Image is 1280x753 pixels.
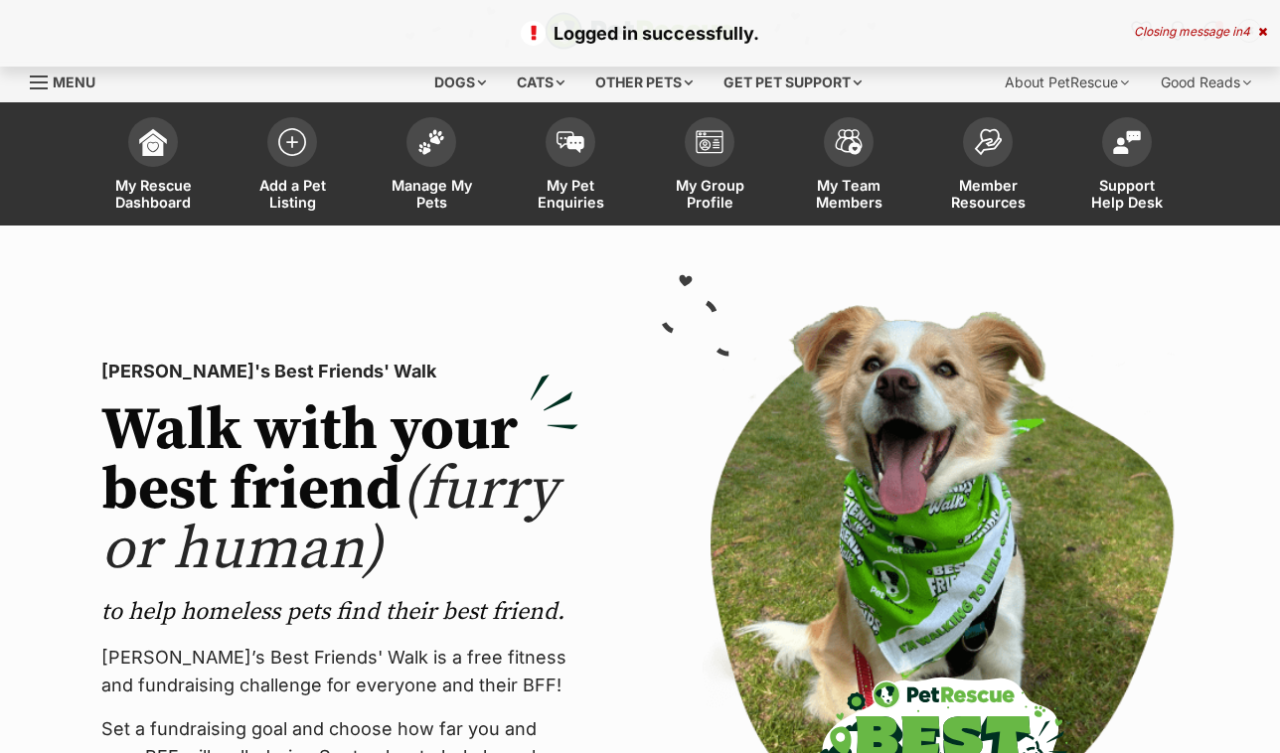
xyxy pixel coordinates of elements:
a: My Pet Enquiries [501,107,640,226]
a: My Group Profile [640,107,779,226]
a: Support Help Desk [1057,107,1197,226]
a: Menu [30,63,109,98]
a: Add a Pet Listing [223,107,362,226]
span: My Group Profile [665,177,754,211]
a: My Rescue Dashboard [83,107,223,226]
h2: Walk with your best friend [101,401,578,580]
p: [PERSON_NAME]’s Best Friends' Walk is a free fitness and fundraising challenge for everyone and t... [101,644,578,699]
img: help-desk-icon-fdf02630f3aa405de69fd3d07c3f3aa587a6932b1a1747fa1d2bba05be0121f9.svg [1113,130,1141,154]
a: My Team Members [779,107,918,226]
p: to help homeless pets find their best friend. [101,596,578,628]
span: Menu [53,74,95,90]
a: Member Resources [918,107,1057,226]
img: member-resources-icon-8e73f808a243e03378d46382f2149f9095a855e16c252ad45f914b54edf8863c.svg [974,128,1002,155]
img: team-members-icon-5396bd8760b3fe7c0b43da4ab00e1e3bb1a5d9ba89233759b79545d2d3fc5d0d.svg [835,129,863,155]
img: group-profile-icon-3fa3cf56718a62981997c0bc7e787c4b2cf8bcc04b72c1350f741eb67cf2f40e.svg [696,130,723,154]
div: Dogs [420,63,500,102]
span: Member Resources [943,177,1033,211]
span: My Pet Enquiries [526,177,615,211]
p: [PERSON_NAME]'s Best Friends' Walk [101,358,578,385]
div: Get pet support [710,63,876,102]
div: Cats [503,63,578,102]
img: manage-my-pets-icon-02211641906a0b7f246fdf0571729dbe1e7629f14944591b6c1af311fb30b64b.svg [417,129,445,155]
span: My Team Members [804,177,893,211]
div: Other pets [581,63,707,102]
span: Add a Pet Listing [247,177,337,211]
span: (furry or human) [101,453,558,587]
a: Manage My Pets [362,107,501,226]
div: About PetRescue [991,63,1143,102]
span: Manage My Pets [387,177,476,211]
img: dashboard-icon-eb2f2d2d3e046f16d808141f083e7271f6b2e854fb5c12c21221c1fb7104beca.svg [139,128,167,156]
span: My Rescue Dashboard [108,177,198,211]
img: pet-enquiries-icon-7e3ad2cf08bfb03b45e93fb7055b45f3efa6380592205ae92323e6603595dc1f.svg [557,131,584,153]
span: Support Help Desk [1082,177,1172,211]
div: Good Reads [1147,63,1265,102]
img: add-pet-listing-icon-0afa8454b4691262ce3f59096e99ab1cd57d4a30225e0717b998d2c9b9846f56.svg [278,128,306,156]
